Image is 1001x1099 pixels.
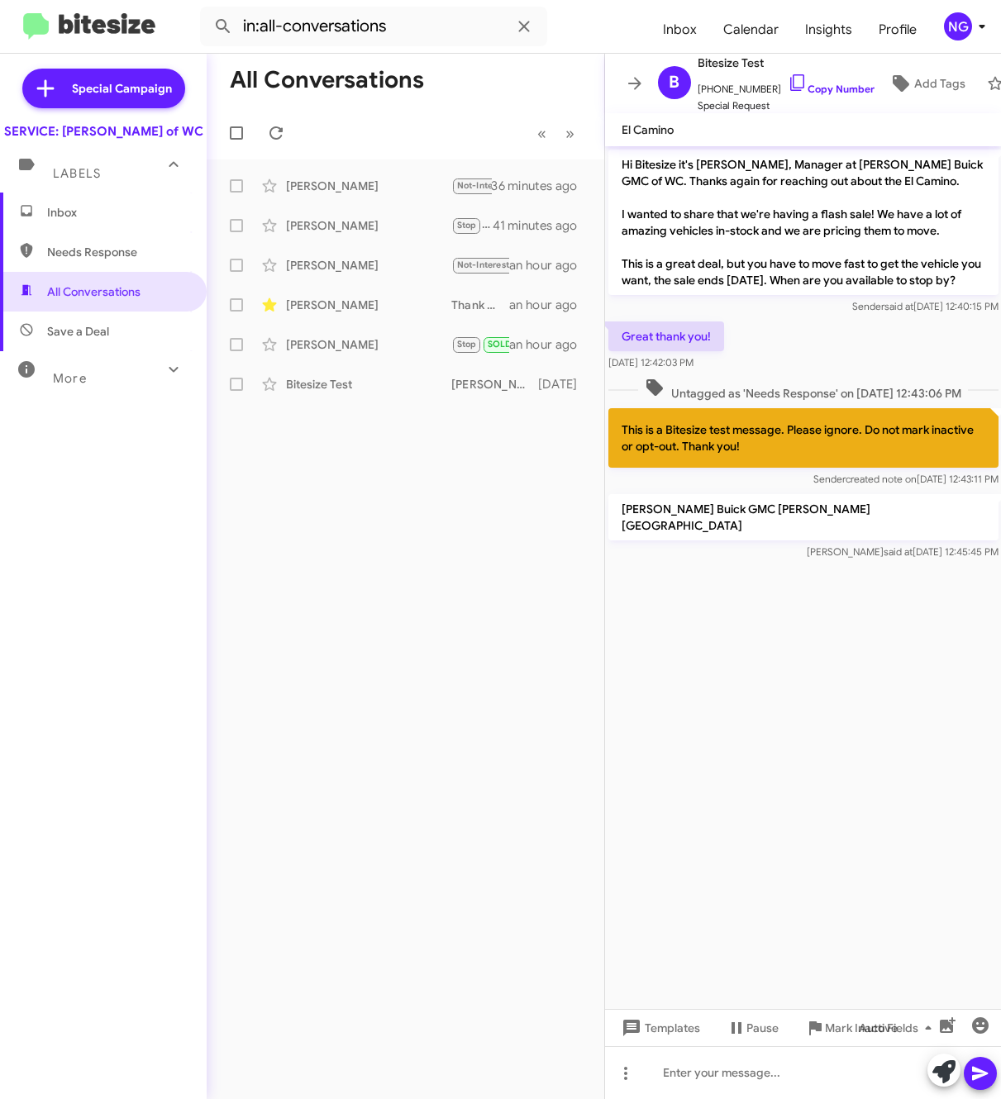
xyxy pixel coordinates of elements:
span: Pause [746,1013,779,1043]
span: Inbox [47,204,188,221]
h1: All Conversations [230,67,424,93]
span: More [53,371,87,386]
span: [DATE] 12:42:03 PM [608,356,694,369]
button: Add Tags [875,69,979,98]
span: Labels [53,166,101,181]
span: Sender [DATE] 12:40:15 PM [851,300,998,312]
span: said at [884,300,913,312]
span: Stop [457,220,477,231]
div: an hour ago [509,257,590,274]
span: Special Request [698,98,875,114]
button: Next [555,117,584,150]
span: « [537,123,546,144]
p: Great thank you! [608,321,724,351]
span: Auto Fields [859,1013,938,1043]
div: SERVICE: [PERSON_NAME] of WC [4,123,203,140]
span: Sender [DATE] 12:43:11 PM [813,473,998,485]
button: NG [930,12,983,40]
a: Insights [792,6,865,54]
p: Hi Bitesize it's [PERSON_NAME], Manager at [PERSON_NAME] Buick GMC of WC. Thanks again for reachi... [608,150,999,295]
div: [PERSON_NAME] [286,257,451,274]
div: an hour ago [509,297,590,313]
span: Add Tags [914,69,965,98]
span: » [565,123,574,144]
div: [PERSON_NAME] [286,178,451,194]
span: Stop [457,339,477,350]
span: Untagged as 'Needs Response' on [DATE] 12:43:06 PM [638,378,968,402]
a: Special Campaign [22,69,185,108]
span: said at [883,545,912,558]
span: [PHONE_NUMBER] [698,73,875,98]
div: Thank you for letting us know! We will mark that in the system for future reference. Have a wonde... [451,255,509,274]
span: [PERSON_NAME] [DATE] 12:45:45 PM [806,545,998,558]
div: Thank you for letting us know! What is the current address so I can update our system for you? [451,297,509,313]
button: Auto Fields [846,1013,951,1043]
span: created note on [845,473,916,485]
a: Profile [865,6,930,54]
div: Bitesize Test [286,376,451,392]
span: SOLD [488,339,512,350]
p: [PERSON_NAME] Buick GMC [PERSON_NAME][GEOGRAPHIC_DATA] [608,494,999,540]
input: Search [200,7,547,46]
div: [DATE] [538,376,591,392]
a: Inbox [650,6,710,54]
div: an hour ago [509,336,590,353]
button: Pause [713,1013,792,1043]
nav: Page navigation example [528,117,584,150]
span: All Conversations [47,283,141,300]
button: Previous [527,117,556,150]
p: This is a Bitesize test message. Please ignore. Do not mark inactive or opt-out. Thank you! [608,408,999,468]
span: Not-Interested [457,180,521,191]
div: 36 minutes ago [492,178,591,194]
span: B [669,69,679,96]
button: Templates [605,1013,713,1043]
div: NG [944,12,972,40]
span: Bitesize Test [698,53,875,73]
span: Not-Interested [457,259,521,270]
div: You are welcome. Please call us here at [GEOGRAPHIC_DATA] if you ever need to bring your vehicle ... [451,176,492,195]
div: [PERSON_NAME] [286,217,451,234]
span: El Camino [622,122,674,137]
span: Save a Deal [47,323,109,340]
div: [PERSON_NAME] [286,297,451,313]
a: Calendar [710,6,792,54]
button: Mark Inactive [792,1013,911,1043]
div: Stop. I live in [GEOGRAPHIC_DATA] [451,216,493,235]
a: Copy Number [788,83,875,95]
span: Needs Response [47,244,188,260]
div: [PERSON_NAME] Buick GMC [PERSON_NAME][GEOGRAPHIC_DATA] [451,376,538,392]
div: [PERSON_NAME] [286,336,451,353]
div: Hi [PERSON_NAME], I have e sold my GMC last year. Could you please remove my details from contact... [451,335,509,354]
span: Special Campaign [72,80,172,97]
span: Templates [618,1013,700,1043]
div: 41 minutes ago [493,217,590,234]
